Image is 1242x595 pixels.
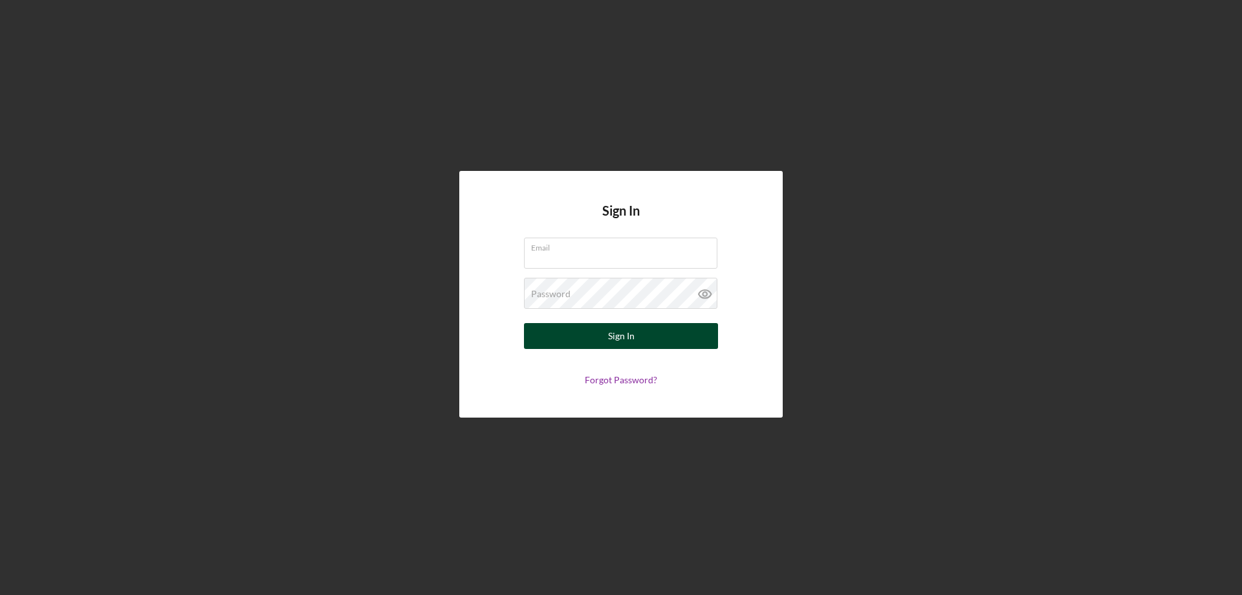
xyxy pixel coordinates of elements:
label: Email [531,238,717,253]
button: Sign In [524,323,718,349]
h4: Sign In [602,203,640,238]
div: Sign In [608,323,635,349]
label: Password [531,289,571,299]
a: Forgot Password? [585,374,657,385]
